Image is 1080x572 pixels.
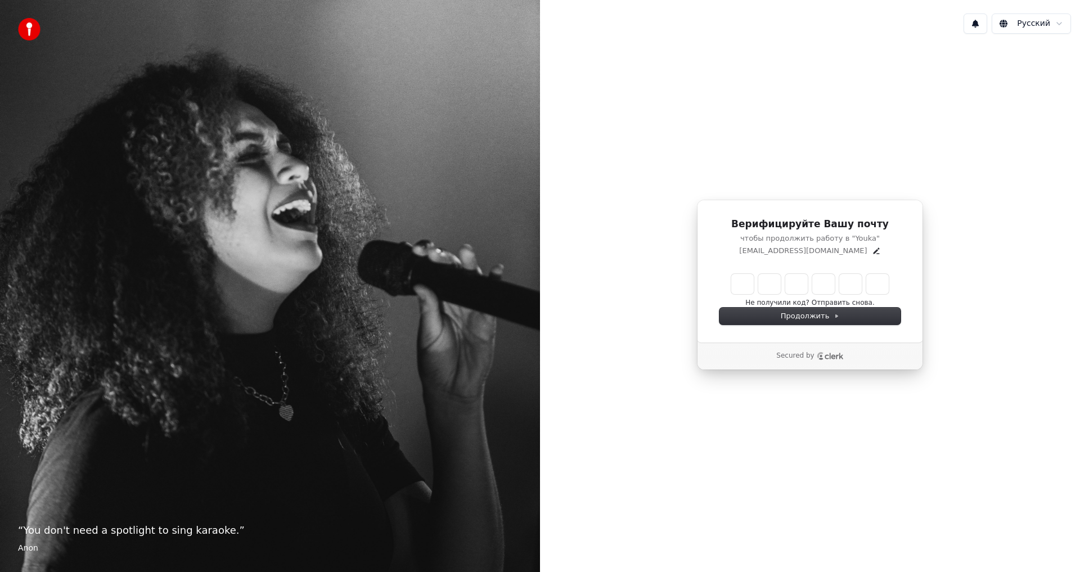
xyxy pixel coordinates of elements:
[18,18,40,40] img: youka
[719,308,901,325] button: Продолжить
[781,311,840,321] span: Продолжить
[776,352,814,361] p: Secured by
[731,274,911,294] input: Enter verification code
[719,218,901,231] h1: Верифицируйте Вашу почту
[872,246,881,255] button: Edit
[18,523,522,538] p: “ You don't need a spotlight to sing karaoke. ”
[18,543,522,554] footer: Anon
[739,246,867,256] p: [EMAIL_ADDRESS][DOMAIN_NAME]
[817,352,844,360] a: Clerk logo
[719,233,901,244] p: чтобы продолжить работу в "Youka"
[745,299,874,308] button: Не получили код? Отправить снова.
